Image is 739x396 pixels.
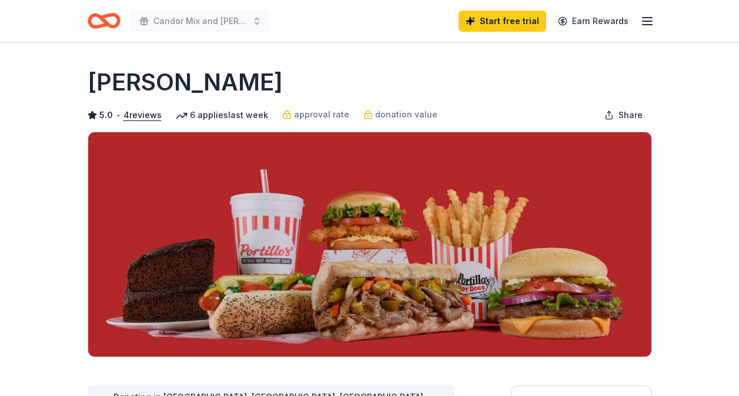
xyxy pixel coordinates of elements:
[551,11,636,32] a: Earn Rewards
[294,108,349,122] span: approval rate
[153,14,248,28] span: Candor Mix and [PERSON_NAME]
[618,108,643,122] span: Share
[459,11,546,32] a: Start free trial
[88,132,651,357] img: Image for Portillo's
[176,108,268,122] div: 6 applies last week
[363,108,437,122] a: donation value
[123,108,162,122] button: 4reviews
[88,66,283,99] h1: [PERSON_NAME]
[282,108,349,122] a: approval rate
[130,9,271,33] button: Candor Mix and [PERSON_NAME]
[88,7,121,35] a: Home
[116,110,120,120] span: •
[99,108,113,122] span: 5.0
[375,108,437,122] span: donation value
[595,103,652,127] button: Share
